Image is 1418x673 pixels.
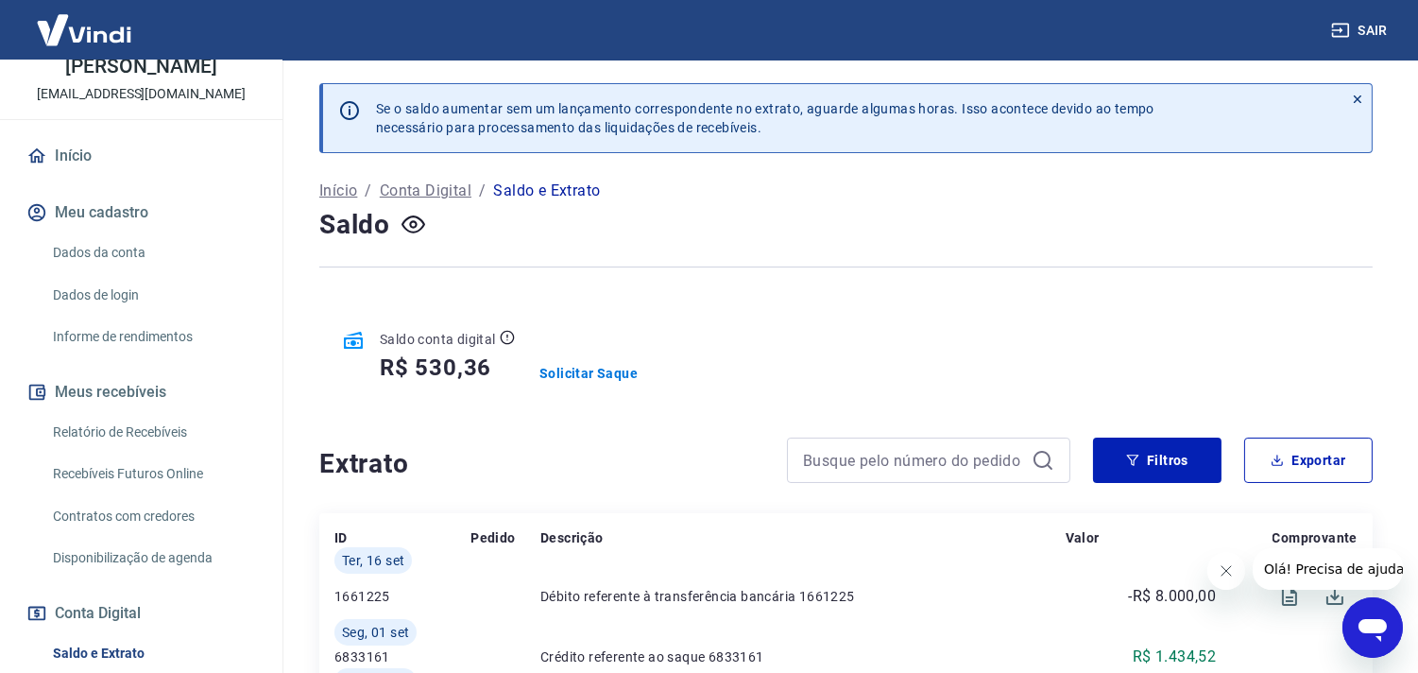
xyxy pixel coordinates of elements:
[493,180,600,202] p: Saldo e Extrato
[380,330,496,349] p: Saldo conta digital
[342,551,404,570] span: Ter, 16 set
[45,497,260,536] a: Contratos com credores
[1253,548,1403,590] iframe: Mensagem da empresa
[11,13,159,28] span: Olá! Precisa de ajuda?
[45,276,260,315] a: Dados de login
[470,528,515,547] p: Pedido
[479,180,486,202] p: /
[376,99,1154,137] p: Se o saldo aumentar sem um lançamento correspondente no extrato, aguarde algumas horas. Isso acon...
[1327,13,1395,48] button: Sair
[1133,646,1216,668] p: R$ 1.434,52
[803,446,1024,475] input: Busque pelo número do pedido
[45,413,260,452] a: Relatório de Recebíveis
[319,180,357,202] a: Início
[380,180,471,202] a: Conta Digital
[319,206,390,244] h4: Saldo
[45,634,260,673] a: Saldo e Extrato
[539,364,638,383] a: Solicitar Saque
[1312,574,1358,619] span: Download
[23,1,145,59] img: Vindi
[380,353,491,383] h5: R$ 530,36
[540,528,604,547] p: Descrição
[334,587,470,606] p: 1661225
[45,318,260,356] a: Informe de rendimentos
[37,84,246,104] p: [EMAIL_ADDRESS][DOMAIN_NAME]
[65,57,216,77] p: [PERSON_NAME]
[342,623,409,642] span: Seg, 01 set
[23,192,260,233] button: Meu cadastro
[1128,585,1216,608] p: -R$ 8.000,00
[540,587,1066,606] p: Débito referente à transferência bancária 1661225
[1267,574,1312,619] span: Visualizar
[23,371,260,413] button: Meus recebíveis
[45,539,260,578] a: Disponibilização de agenda
[1093,438,1222,483] button: Filtros
[1244,438,1373,483] button: Exportar
[334,647,470,666] p: 6833161
[1273,528,1358,547] p: Comprovante
[23,135,260,177] a: Início
[23,593,260,634] button: Conta Digital
[334,528,348,547] p: ID
[540,647,1066,666] p: Crédito referente ao saque 6833161
[45,233,260,272] a: Dados da conta
[365,180,371,202] p: /
[1066,528,1100,547] p: Valor
[319,445,764,483] h4: Extrato
[45,455,260,493] a: Recebíveis Futuros Online
[1207,552,1245,590] iframe: Fechar mensagem
[1342,597,1403,658] iframe: Botão para abrir a janela de mensagens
